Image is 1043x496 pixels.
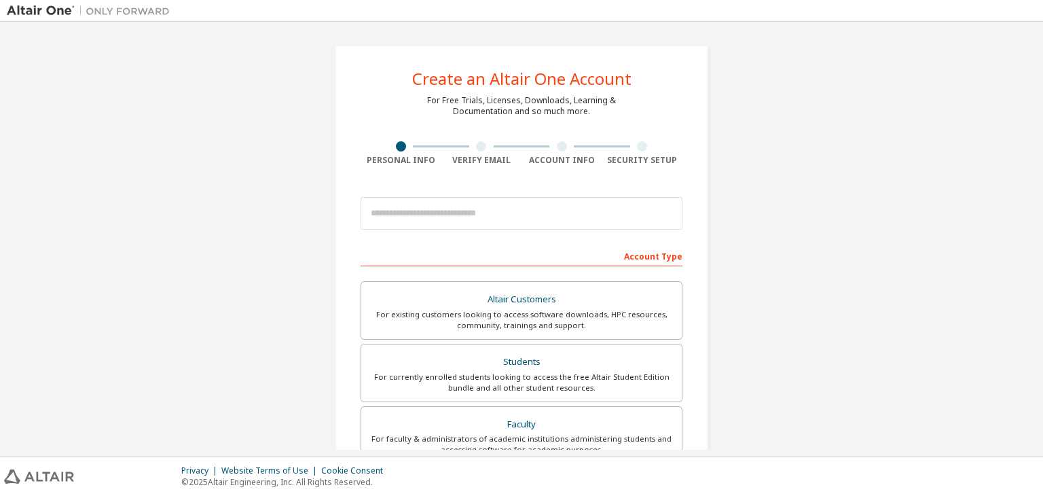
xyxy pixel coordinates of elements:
[181,465,221,476] div: Privacy
[361,245,682,266] div: Account Type
[602,155,683,166] div: Security Setup
[221,465,321,476] div: Website Terms of Use
[369,353,674,372] div: Students
[369,309,674,331] div: For existing customers looking to access software downloads, HPC resources, community, trainings ...
[441,155,522,166] div: Verify Email
[412,71,632,87] div: Create an Altair One Account
[369,415,674,434] div: Faculty
[7,4,177,18] img: Altair One
[369,290,674,309] div: Altair Customers
[427,95,616,117] div: For Free Trials, Licenses, Downloads, Learning & Documentation and so much more.
[369,372,674,393] div: For currently enrolled students looking to access the free Altair Student Edition bundle and all ...
[521,155,602,166] div: Account Info
[181,476,391,488] p: © 2025 Altair Engineering, Inc. All Rights Reserved.
[321,465,391,476] div: Cookie Consent
[361,155,441,166] div: Personal Info
[4,470,74,484] img: altair_logo.svg
[369,433,674,455] div: For faculty & administrators of academic institutions administering students and accessing softwa...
